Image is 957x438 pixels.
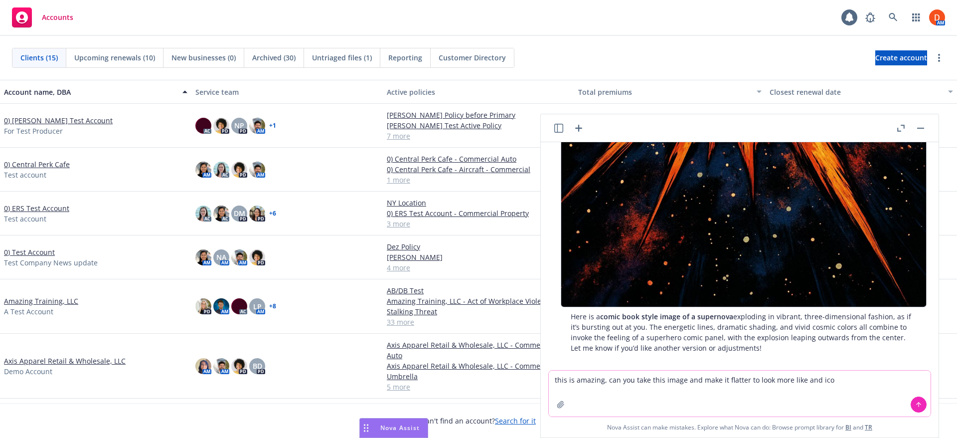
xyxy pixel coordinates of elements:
img: photo [213,358,229,374]
span: Nova Assist [380,424,420,432]
a: 33 more [387,317,570,327]
span: Customer Directory [439,52,506,63]
img: photo [231,358,247,374]
a: [PERSON_NAME] Policy before Primary [387,110,570,120]
a: TR [865,423,872,432]
img: photo [195,206,211,221]
span: Reporting [388,52,422,63]
div: Account name, DBA [4,87,176,97]
a: 0) Central Perk Cafe - Commercial Auto [387,154,570,164]
a: Axis Apparel Retail & Wholesale, LLC [4,356,126,366]
button: Service team [191,80,383,104]
span: Test account [4,170,46,180]
a: 3 more [387,219,570,229]
a: AB/DB Test [387,285,570,296]
a: [PERSON_NAME] [387,252,570,262]
a: 0) Test Account [4,247,55,257]
a: Dez Policy [387,241,570,252]
a: + 1 [269,123,276,129]
img: photo [929,9,945,25]
a: Amazing Training, LLC [4,296,78,306]
img: photo [231,162,247,178]
span: Upcoming renewals (10) [74,52,155,63]
a: Search [883,7,903,27]
div: Active policies [387,87,570,97]
a: 4 more [387,262,570,273]
span: BD [253,361,262,371]
img: photo [195,162,211,178]
span: Can't find an account? [421,416,536,426]
img: photo [213,206,229,221]
a: Axis Apparel Retail & Wholesale, LLC - Commercial Auto [387,340,570,361]
a: 0) [PERSON_NAME] Test Account [4,115,113,126]
img: photo [249,206,265,221]
a: 0) Central Perk Cafe [4,159,70,170]
span: comic book style image of a supernova [600,312,733,321]
div: Service team [195,87,379,97]
a: + 6 [269,211,276,217]
img: photo [213,118,229,134]
a: 5 more [387,382,570,392]
img: photo [195,249,211,265]
span: Demo Account [4,366,52,377]
a: Switch app [906,7,926,27]
a: Axis Apparel Retail & Wholesale, LLC - Commercial Umbrella [387,361,570,382]
span: DM [234,208,245,219]
span: New businesses (0) [171,52,236,63]
img: photo [195,358,211,374]
span: Test account [4,214,46,224]
span: Untriaged files (1) [312,52,372,63]
img: photo [213,162,229,178]
a: + 8 [269,303,276,309]
a: 1 more [387,175,570,185]
button: Closest renewal date [766,80,957,104]
span: NP [234,120,244,131]
img: photo [231,249,247,265]
img: photo [249,118,265,134]
div: Drag to move [360,419,372,438]
img: photo [249,249,265,265]
a: Create account [875,50,927,65]
span: LP [253,301,262,312]
span: NA [216,252,226,262]
span: Create account [875,48,927,67]
a: BI [845,423,851,432]
button: Total premiums [574,80,766,104]
span: Test Company News update [4,257,98,268]
span: Accounts [42,13,73,21]
span: A Test Account [4,306,53,317]
a: 0) Central Perk Cafe - Aircraft - Commercial [387,164,570,175]
a: 0) ERS Test Account - Commercial Property [387,208,570,219]
a: more [933,52,945,64]
div: Closest renewal date [770,87,942,97]
img: photo [195,298,211,314]
a: 7 more [387,131,570,141]
img: photo [249,162,265,178]
button: Active policies [383,80,574,104]
a: NY Location [387,198,570,208]
a: Amazing Training, LLC - Act of Workplace Violence / Stalking Threat [387,296,570,317]
a: [PERSON_NAME] Test Active Policy [387,120,570,131]
a: Report a Bug [860,7,880,27]
button: Nova Assist [359,418,428,438]
img: photo [195,118,211,134]
img: photo [231,298,247,314]
p: Here is a exploding in vibrant, three-dimensional fashion, as if it’s bursting out at you. The en... [571,311,917,353]
a: Search for it [495,416,536,426]
span: For Test Producer [4,126,63,136]
span: Archived (30) [252,52,296,63]
textarea: this is amazing, can you take this image and make it flatter to look more like and ico [549,371,931,417]
span: Nova Assist can make mistakes. Explore what Nova can do: Browse prompt library for and [607,417,872,438]
a: Accounts [8,3,77,31]
div: Total premiums [578,87,751,97]
img: photo [213,298,229,314]
span: Clients (15) [20,52,58,63]
a: 0) ERS Test Account [4,203,69,214]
